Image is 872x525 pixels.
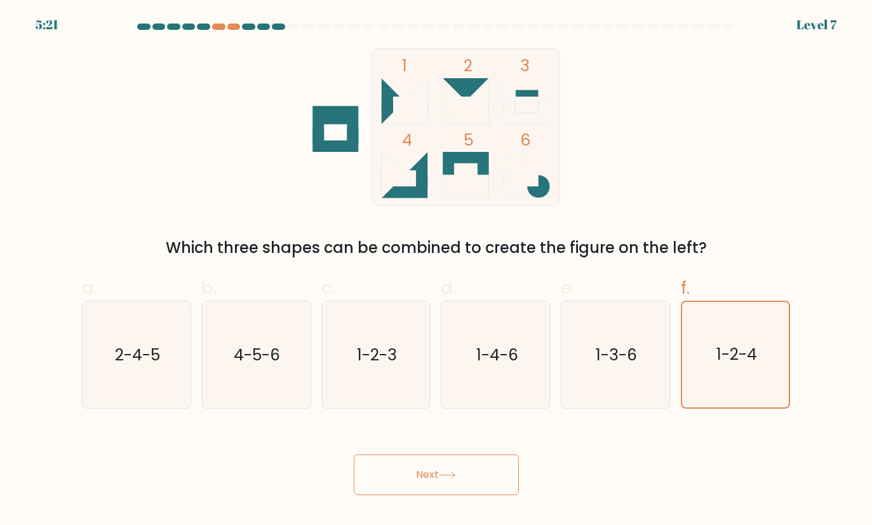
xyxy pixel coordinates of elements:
[520,54,529,77] tspan: 3
[357,344,397,366] text: 1-2-3
[201,275,217,300] span: b.
[561,275,575,300] span: e.
[596,344,638,366] text: 1-3-6
[463,128,473,151] tspan: 5
[441,275,456,300] span: d.
[796,15,836,34] div: Level 7
[354,454,519,495] button: Next
[476,344,518,366] text: 1-4-6
[402,128,412,151] tspan: 4
[321,275,335,300] span: c.
[716,344,757,366] text: 1-2-4
[90,236,783,259] div: Which three shapes can be combined to create the figure on the left?
[115,344,160,366] text: 2-4-5
[82,275,97,300] span: a.
[681,275,690,300] span: f.
[463,54,472,77] tspan: 2
[520,128,530,151] tspan: 6
[36,15,58,34] div: 5:21
[402,54,407,77] tspan: 1
[234,344,281,366] text: 4-5-6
